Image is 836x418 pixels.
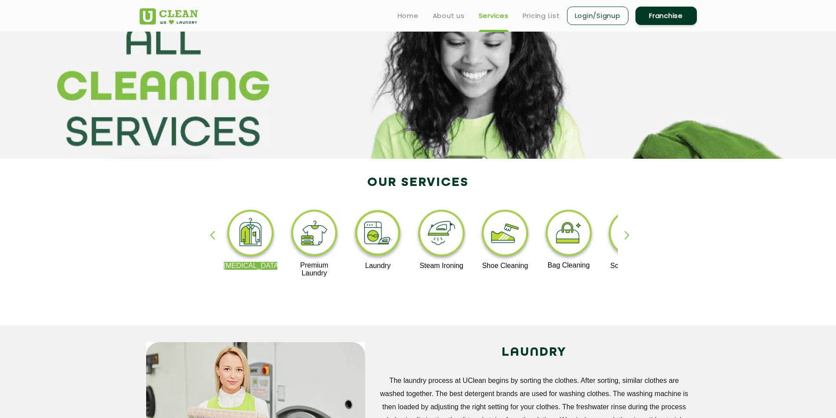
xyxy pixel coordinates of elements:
[287,261,341,277] p: Premium Laundry
[605,262,659,270] p: Sofa Cleaning
[415,262,469,270] p: Steam Ironing
[433,11,465,21] a: About us
[567,7,628,25] a: Login/Signup
[523,11,560,21] a: Pricing List
[605,207,659,262] img: sofa_cleaning_11zon.webp
[398,11,419,21] a: Home
[478,207,532,262] img: shoe_cleaning_11zon.webp
[224,262,278,270] p: [MEDICAL_DATA]
[479,11,509,21] a: Services
[635,7,697,25] a: Franchise
[287,207,341,261] img: premium_laundry_cleaning_11zon.webp
[351,207,405,262] img: laundry_cleaning_11zon.webp
[378,342,690,363] h2: LAUNDRY
[542,207,596,261] img: bag_cleaning_11zon.webp
[351,262,405,270] p: Laundry
[140,8,198,25] img: UClean Laundry and Dry Cleaning
[415,207,469,262] img: steam_ironing_11zon.webp
[478,262,532,270] p: Shoe Cleaning
[224,207,278,262] img: dry_cleaning_11zon.webp
[542,261,596,269] p: Bag Cleaning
